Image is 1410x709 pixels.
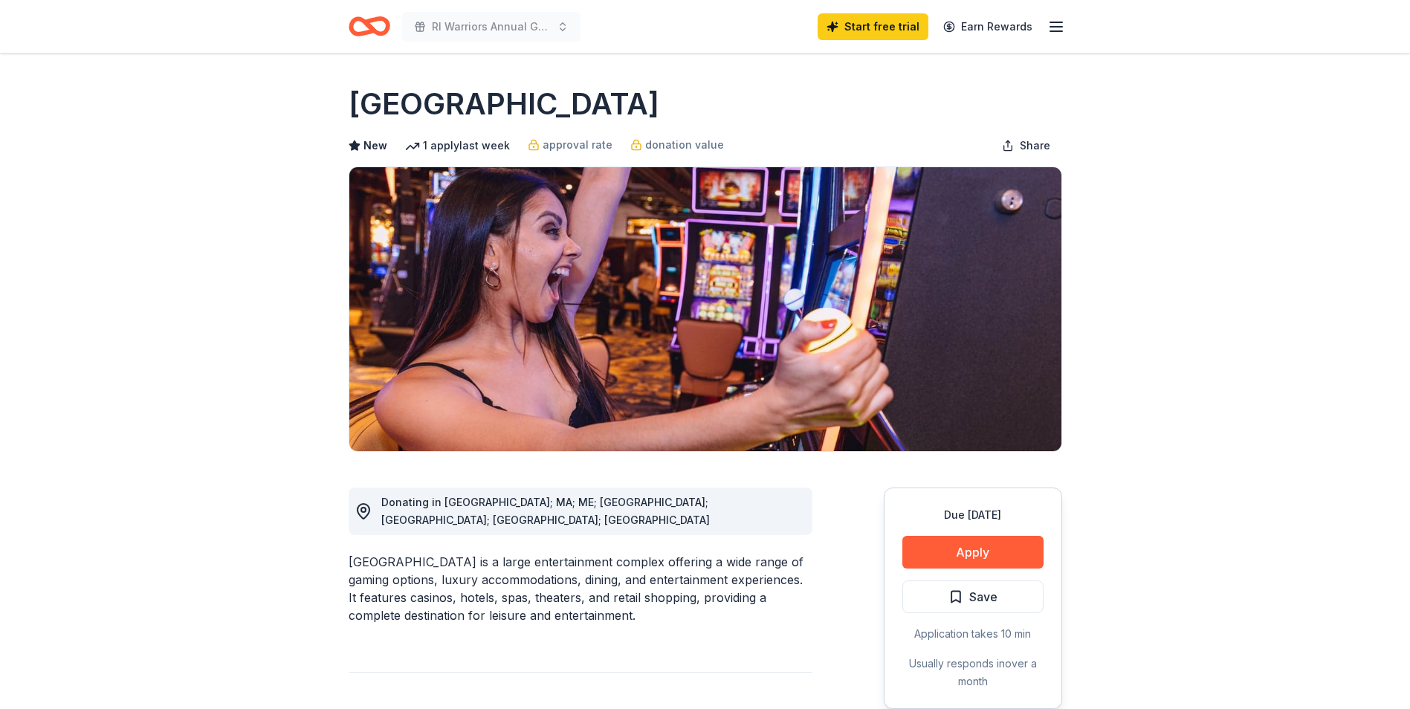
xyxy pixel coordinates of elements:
[381,496,710,526] span: Donating in [GEOGRAPHIC_DATA]; MA; ME; [GEOGRAPHIC_DATA]; [GEOGRAPHIC_DATA]; [GEOGRAPHIC_DATA]; [...
[432,18,551,36] span: RI Warriors Annual Golf Tournament
[405,137,510,155] div: 1 apply last week
[543,136,612,154] span: approval rate
[902,655,1044,690] div: Usually responds in over a month
[349,553,812,624] div: [GEOGRAPHIC_DATA] is a large entertainment complex offering a wide range of gaming options, luxur...
[818,13,928,40] a: Start free trial
[902,506,1044,524] div: Due [DATE]
[934,13,1041,40] a: Earn Rewards
[349,83,659,125] h1: [GEOGRAPHIC_DATA]
[990,131,1062,161] button: Share
[902,580,1044,613] button: Save
[1020,137,1050,155] span: Share
[349,167,1061,451] img: Image for Foxwoods Resort Casino
[363,137,387,155] span: New
[969,587,997,606] span: Save
[349,9,390,44] a: Home
[402,12,581,42] button: RI Warriors Annual Golf Tournament
[630,136,724,154] a: donation value
[902,625,1044,643] div: Application takes 10 min
[902,536,1044,569] button: Apply
[645,136,724,154] span: donation value
[528,136,612,154] a: approval rate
